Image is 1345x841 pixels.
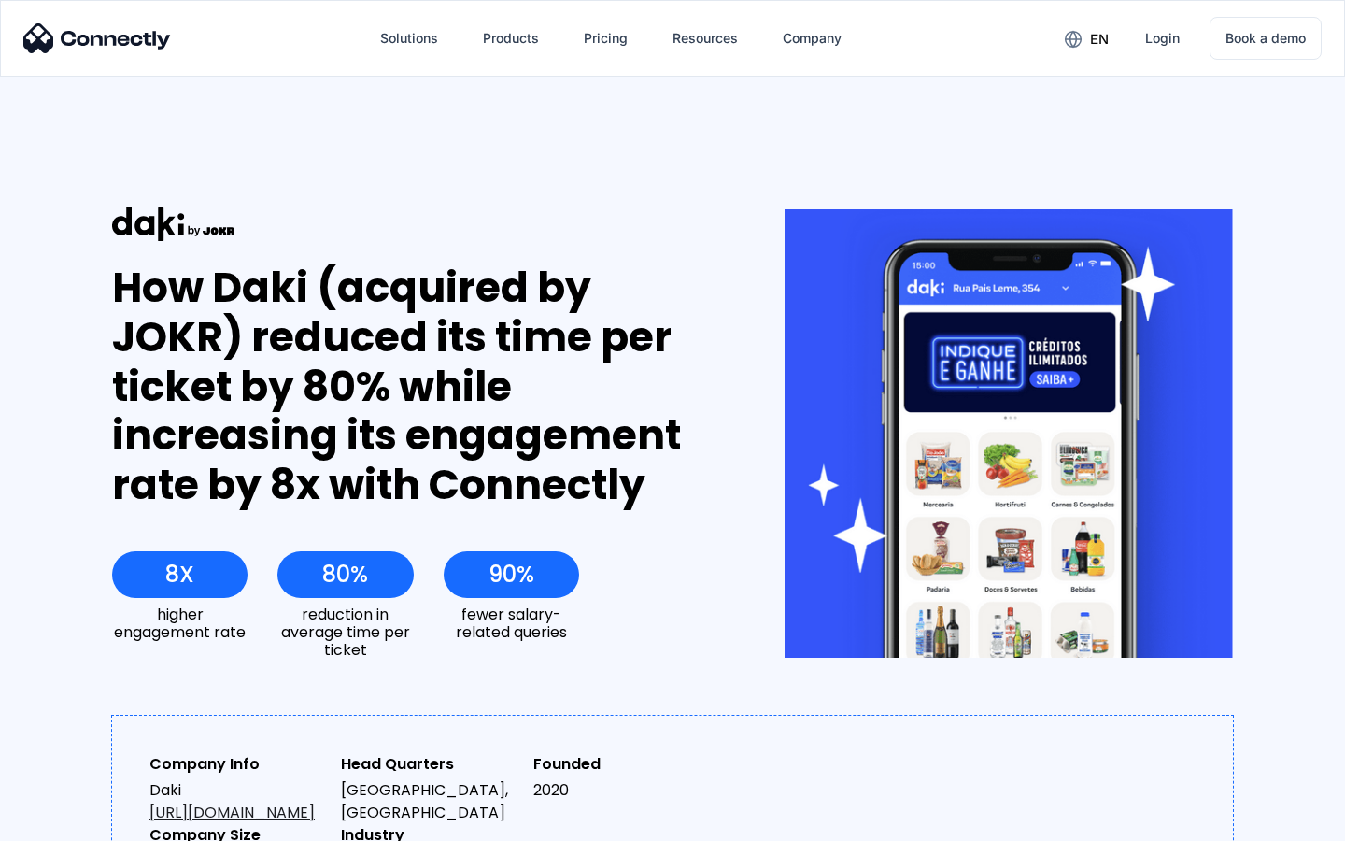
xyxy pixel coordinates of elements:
div: Head Quarters [341,753,517,776]
div: Founded [533,753,710,776]
a: [URL][DOMAIN_NAME] [149,802,315,823]
div: Company Info [149,753,326,776]
div: fewer salary-related queries [444,606,579,641]
div: reduction in average time per ticket [277,606,413,660]
a: Pricing [569,16,643,61]
div: Daki [149,779,326,824]
div: How Daki (acquired by JOKR) reduced its time per ticket by 80% while increasing its engagement ra... [112,264,716,510]
ul: Language list [37,808,112,834]
div: Company [783,25,842,51]
div: Login [1145,25,1180,51]
div: 2020 [533,779,710,802]
div: Pricing [584,25,628,51]
div: Products [483,25,539,51]
div: higher engagement rate [112,606,248,641]
img: Connectly Logo [23,23,171,53]
div: 90% [488,562,534,588]
div: [GEOGRAPHIC_DATA], [GEOGRAPHIC_DATA] [341,779,517,824]
div: 80% [322,562,368,588]
div: Resources [672,25,738,51]
aside: Language selected: English [19,808,112,834]
div: 8X [165,562,194,588]
div: Solutions [380,25,438,51]
a: Book a demo [1210,17,1322,60]
div: en [1090,26,1109,52]
a: Login [1130,16,1195,61]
